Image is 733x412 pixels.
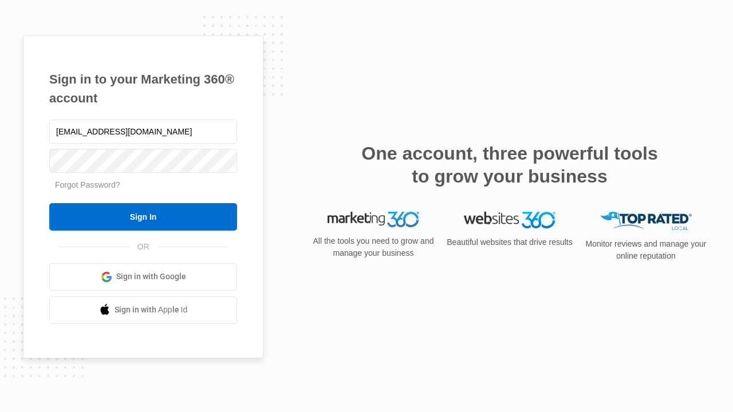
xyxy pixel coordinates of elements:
[464,212,555,228] img: Websites 360
[328,212,419,228] img: Marketing 360
[129,241,157,253] span: OR
[116,271,186,283] span: Sign in with Google
[582,238,710,262] p: Monitor reviews and manage your online reputation
[309,235,438,259] p: All the tools you need to grow and manage your business
[49,203,237,231] input: Sign In
[49,296,237,324] a: Sign in with Apple Id
[446,236,574,248] p: Beautiful websites that drive results
[49,70,237,108] h1: Sign in to your Marketing 360® account
[49,263,237,291] a: Sign in with Google
[358,142,661,188] h2: One account, three powerful tools to grow your business
[600,212,692,231] img: Top Rated Local
[55,180,120,189] a: Forgot Password?
[49,120,237,144] input: Email
[115,304,188,316] span: Sign in with Apple Id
